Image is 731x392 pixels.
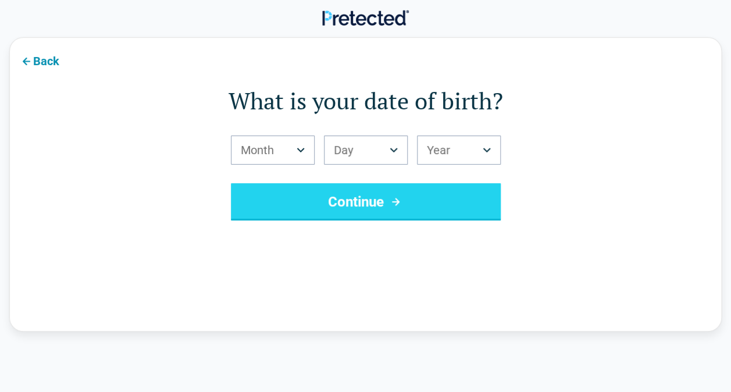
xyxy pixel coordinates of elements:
button: Birth Month [231,136,315,165]
button: Birth Day [324,136,408,165]
button: Birth Year [417,136,501,165]
h1: What is your date of birth? [56,84,675,117]
button: Back [10,47,69,73]
button: Continue [231,183,501,220]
